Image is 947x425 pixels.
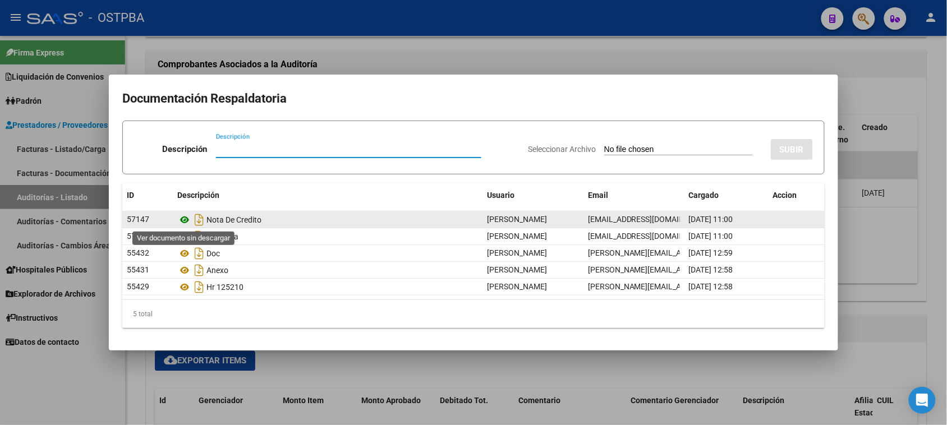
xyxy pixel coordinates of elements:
span: Email [588,191,608,200]
span: [PERSON_NAME] [487,282,547,291]
span: 57147 [127,215,149,224]
span: [DATE] 12:58 [689,282,733,291]
datatable-header-cell: ID [122,183,173,207]
span: [DATE] 12:58 [689,265,733,274]
span: SUBIR [780,145,804,155]
datatable-header-cell: Descripción [173,183,482,207]
span: 57145 [127,232,149,241]
div: Anexo [177,261,478,279]
span: [DATE] 11:00 [689,215,733,224]
span: [EMAIL_ADDRESS][DOMAIN_NAME] [588,232,712,241]
span: 55429 [127,282,149,291]
span: Descripción [177,191,219,200]
span: 55431 [127,265,149,274]
span: [DATE] 12:59 [689,248,733,257]
span: [PERSON_NAME] [487,215,547,224]
datatable-header-cell: Email [583,183,684,207]
span: [PERSON_NAME] [487,265,547,274]
span: [PERSON_NAME] [487,232,547,241]
span: [DATE] 11:00 [689,232,733,241]
span: [PERSON_NAME][EMAIL_ADDRESS][PERSON_NAME][DOMAIN_NAME] [588,265,833,274]
i: Descargar documento [192,211,206,229]
span: Cargado [689,191,719,200]
span: [PERSON_NAME][EMAIL_ADDRESS][PERSON_NAME][DOMAIN_NAME] [588,282,833,291]
span: [EMAIL_ADDRESS][DOMAIN_NAME] [588,215,712,224]
p: Descripción [162,143,207,156]
i: Descargar documento [192,278,206,296]
span: [PERSON_NAME] [487,248,547,257]
datatable-header-cell: Usuario [482,183,583,207]
div: Nota De Credito [177,211,478,229]
div: Hr 125210 [177,278,478,296]
h2: Documentación Respaldatoria [122,88,825,109]
span: 55432 [127,248,149,257]
span: ID [127,191,134,200]
span: Usuario [487,191,514,200]
span: Accion [773,191,797,200]
span: Seleccionar Archivo [528,145,596,154]
i: Descargar documento [192,228,206,246]
datatable-header-cell: Cargado [684,183,769,207]
div: 5 total [122,300,825,328]
span: [PERSON_NAME][EMAIL_ADDRESS][PERSON_NAME][DOMAIN_NAME] [588,248,833,257]
div: Doc [177,244,478,262]
div: Open Intercom Messenger [909,387,936,414]
datatable-header-cell: Accion [769,183,825,207]
button: SUBIR [771,139,813,160]
i: Descargar documento [192,261,206,279]
div: Auditoria [177,228,478,246]
i: Descargar documento [192,244,206,262]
